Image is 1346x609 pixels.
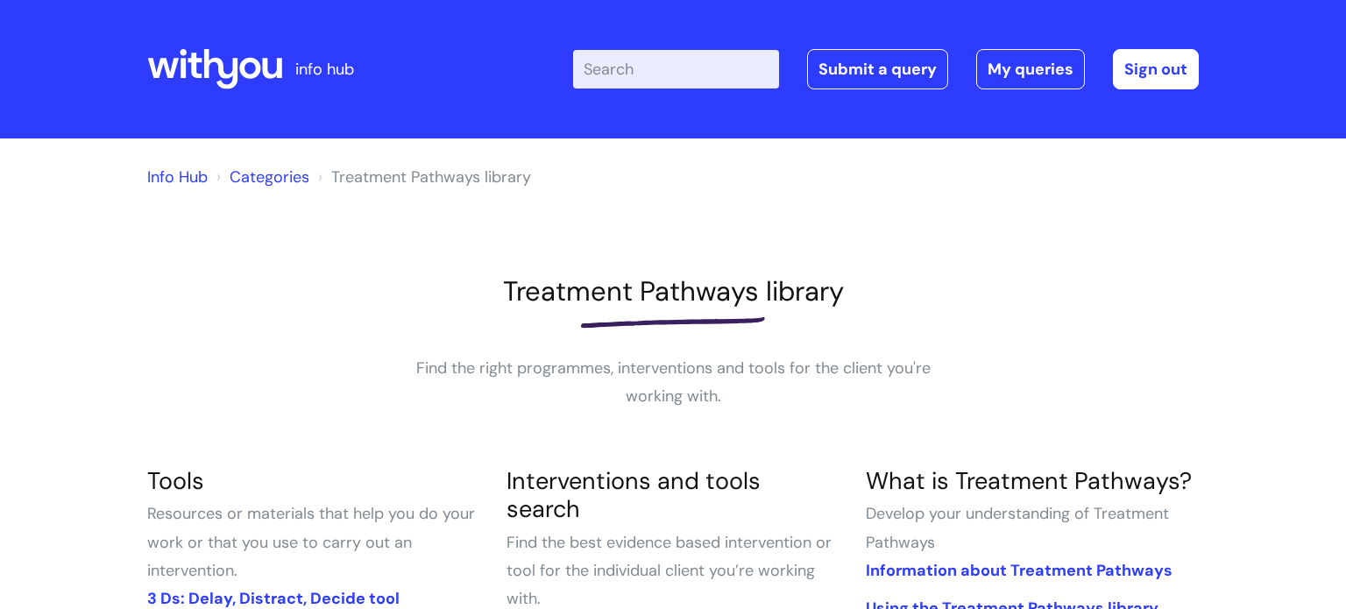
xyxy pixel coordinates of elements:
li: Solution home [212,163,309,191]
li: Treatment Pathways library [314,163,531,191]
div: | - [573,49,1199,89]
a: 3 Ds: Delay, Distract, Decide tool [147,588,400,609]
a: What is Treatment Pathways? [866,465,1192,496]
a: Submit a query [807,49,948,89]
a: Categories [230,166,309,188]
p: Find the right programmes, interventions and tools for the client you're working with. [410,354,936,411]
input: Search [573,50,779,89]
a: Interventions and tools search [507,465,761,524]
a: Tools [147,465,204,496]
a: Info Hub [147,166,208,188]
span: Develop your understanding of Treatment Pathways [866,503,1169,552]
a: Information about Treatment Pathways [866,560,1172,581]
p: info hub [295,55,354,83]
h1: Treatment Pathways library [147,275,1199,308]
span: Resources or materials that help you do your work or that you use to carry out an intervention. [147,503,475,581]
a: Sign out [1113,49,1199,89]
a: My queries [976,49,1085,89]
